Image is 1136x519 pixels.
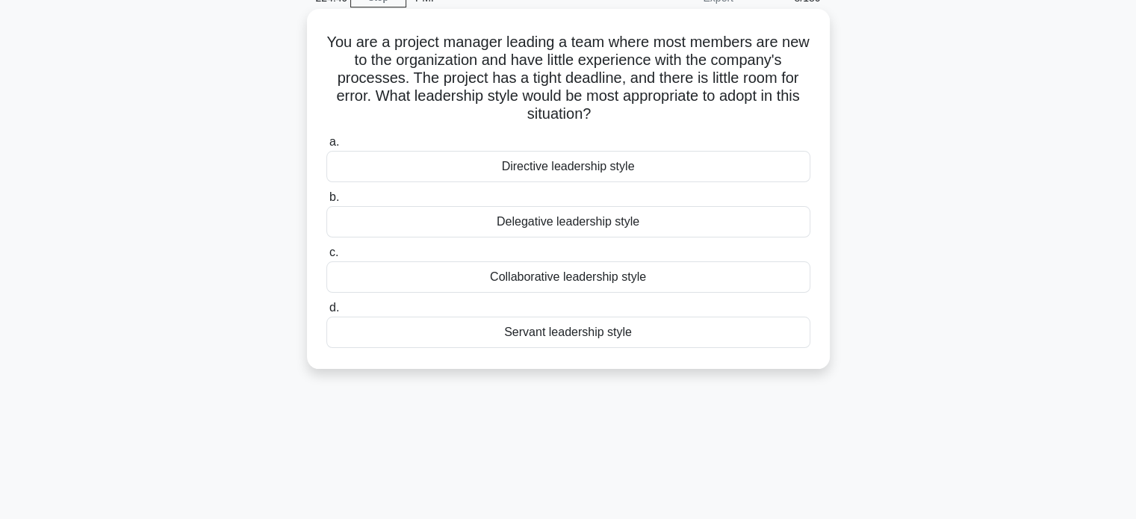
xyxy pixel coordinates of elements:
[329,246,338,258] span: c.
[326,151,810,182] div: Directive leadership style
[326,261,810,293] div: Collaborative leadership style
[329,190,339,203] span: b.
[329,135,339,148] span: a.
[325,33,812,124] h5: You are a project manager leading a team where most members are new to the organization and have ...
[329,301,339,314] span: d.
[326,206,810,237] div: Delegative leadership style
[326,317,810,348] div: Servant leadership style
